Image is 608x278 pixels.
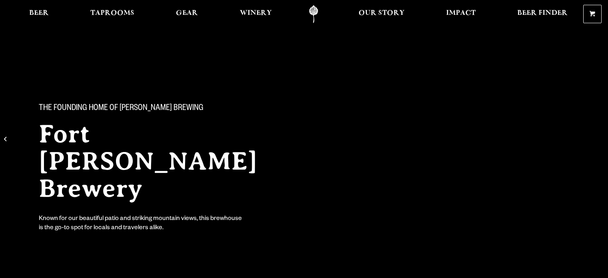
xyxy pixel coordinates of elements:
a: Gear [171,5,203,23]
span: Our Story [359,10,405,16]
a: Odell Home [299,5,329,23]
a: Beer [24,5,54,23]
span: The Founding Home of [PERSON_NAME] Brewing [39,104,203,114]
h2: Fort [PERSON_NAME] Brewery [39,120,288,202]
a: Taprooms [85,5,140,23]
span: Beer Finder [517,10,568,16]
a: Winery [235,5,277,23]
span: Taprooms [90,10,134,16]
span: Impact [446,10,476,16]
a: Beer Finder [512,5,573,23]
a: Our Story [353,5,410,23]
span: Beer [29,10,49,16]
div: Known for our beautiful patio and striking mountain views, this brewhouse is the go-to spot for l... [39,215,243,233]
span: Winery [240,10,272,16]
span: Gear [176,10,198,16]
a: Impact [441,5,481,23]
